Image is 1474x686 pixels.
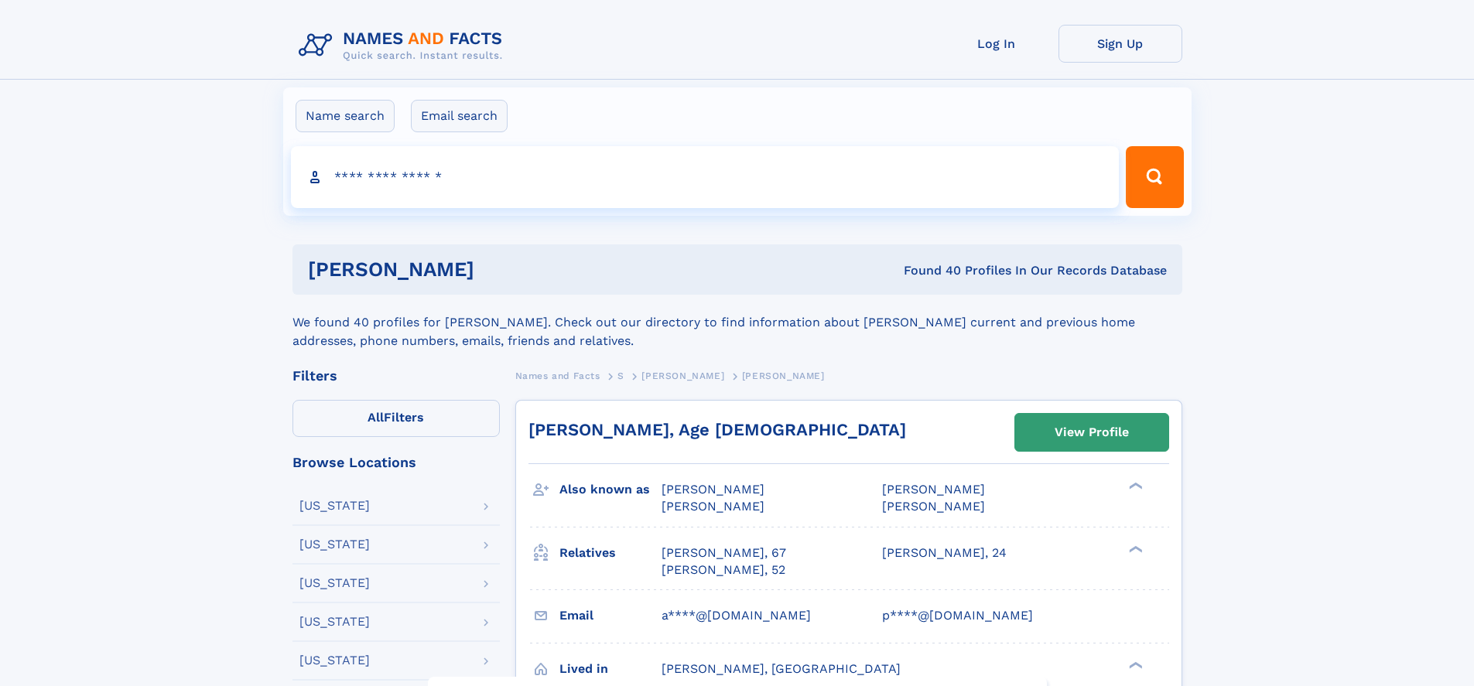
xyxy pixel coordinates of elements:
[882,499,985,514] span: [PERSON_NAME]
[559,602,662,629] h3: Email
[559,476,662,503] h3: Also known as
[411,100,508,132] label: Email search
[662,482,764,497] span: [PERSON_NAME]
[292,400,500,437] label: Filters
[1126,146,1183,208] button: Search Button
[1055,415,1129,450] div: View Profile
[292,25,515,67] img: Logo Names and Facts
[292,456,500,469] div: Browse Locations
[662,499,764,514] span: [PERSON_NAME]
[308,260,689,279] h1: [PERSON_NAME]
[515,366,600,385] a: Names and Facts
[559,540,662,566] h3: Relatives
[882,482,985,497] span: [PERSON_NAME]
[617,370,624,381] span: S
[299,577,370,589] div: [US_STATE]
[882,544,1007,561] a: [PERSON_NAME], 24
[617,366,624,385] a: S
[662,561,785,578] a: [PERSON_NAME], 52
[368,410,384,425] span: All
[559,656,662,682] h3: Lived in
[1015,414,1168,451] a: View Profile
[662,544,786,561] a: [PERSON_NAME], 67
[662,661,901,676] span: [PERSON_NAME], [GEOGRAPHIC_DATA]
[641,366,724,385] a: [PERSON_NAME]
[742,370,825,381] span: [PERSON_NAME]
[1058,25,1182,63] a: Sign Up
[292,295,1182,350] div: We found 40 profiles for [PERSON_NAME]. Check out our directory to find information about [PERSON...
[299,616,370,628] div: [US_STATE]
[641,370,724,381] span: [PERSON_NAME]
[299,538,370,551] div: [US_STATE]
[291,146,1120,208] input: search input
[299,654,370,667] div: [US_STATE]
[292,369,500,383] div: Filters
[1125,481,1144,491] div: ❯
[296,100,395,132] label: Name search
[1125,544,1144,554] div: ❯
[1125,660,1144,670] div: ❯
[935,25,1058,63] a: Log In
[299,500,370,512] div: [US_STATE]
[528,420,906,439] a: [PERSON_NAME], Age [DEMOGRAPHIC_DATA]
[689,262,1167,279] div: Found 40 Profiles In Our Records Database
